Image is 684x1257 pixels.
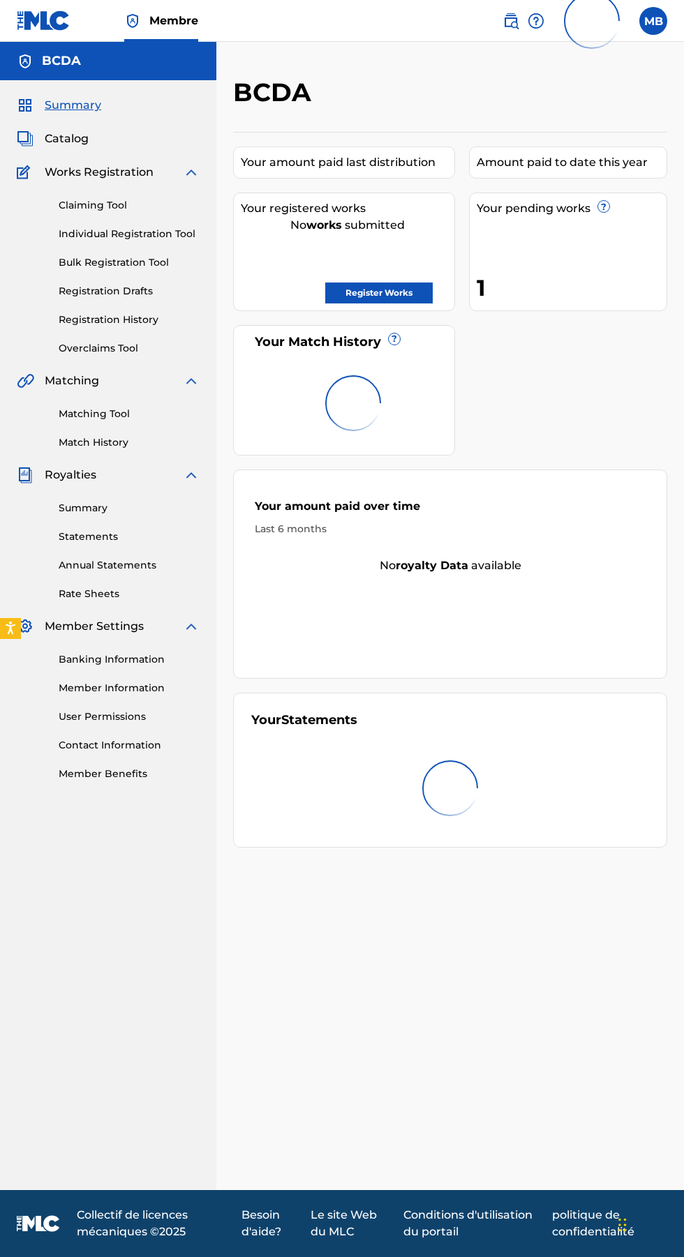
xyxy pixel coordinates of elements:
[59,587,200,601] a: Rate Sheets
[311,1208,377,1238] font: Le site Web du MLC
[528,7,544,35] div: Aide
[639,7,667,35] div: Menu utilisateur
[159,1225,186,1238] font: 2025
[59,558,200,573] a: Annual Statements
[234,557,667,574] div: No available
[241,1208,281,1238] font: Besoin d'aide?
[42,53,81,69] h5: BCDA
[503,7,519,35] a: Recherche publique
[552,1207,667,1240] a: politique de confidentialité
[59,313,200,327] a: Registration History
[552,1208,634,1238] font: politique de confidentialité
[17,618,34,635] img: Member Settings
[403,1208,533,1238] font: Conditions d'utilisation du portail
[422,760,478,816] img: preloader
[45,97,101,114] span: Summary
[45,467,96,483] span: Royalties
[251,711,357,730] div: Your Statements
[59,198,200,213] a: Claiming Tool
[17,164,35,181] img: Works Registration
[17,97,101,114] a: SummarySummary
[45,618,144,635] span: Member Settings
[59,255,200,270] a: Bulk Registration Tool
[528,13,544,29] img: aide
[183,164,200,181] img: expand
[59,501,200,515] a: Summary
[59,284,200,299] a: Registration Drafts
[311,1207,395,1240] a: Le site Web du MLC
[183,372,200,389] img: expand
[59,529,200,544] a: Statements
[59,738,200,753] a: Contact Information
[614,1190,684,1257] div: Widget de chat
[325,283,433,303] a: Register Works
[477,272,667,303] div: 1
[59,652,200,667] a: Banking Information
[45,164,154,181] span: Works Registration
[241,154,454,171] div: Your amount paid last distribution
[233,77,318,108] h2: BCDA
[59,681,200,695] a: Member Information
[306,218,342,232] strong: works
[124,13,141,29] img: Détenteur des droits supérieurs
[17,97,34,114] img: Summary
[17,10,70,31] img: Logo du MLC
[255,522,646,536] div: Last 6 months
[59,407,200,421] a: Matching Tool
[183,467,200,483] img: expand
[241,200,454,217] div: Your registered works
[403,1207,544,1240] a: Conditions d'utilisation du portail
[59,709,200,724] a: User Permissions
[503,13,519,29] img: recherche
[17,1215,60,1232] img: logo
[149,14,198,27] font: Membre
[598,201,609,212] span: ?
[17,372,34,389] img: Matching
[59,341,200,356] a: Overclaims Tool
[17,130,34,147] img: Catalog
[45,130,89,147] span: Catalog
[77,1208,188,1238] font: Collectif de licences mécaniques ©
[251,333,437,352] div: Your Match History
[45,372,99,389] span: Matching
[325,375,381,431] img: preloader
[618,1204,627,1246] div: Glisser
[477,154,667,171] div: Amount paid to date this year
[389,333,400,345] span: ?
[59,767,200,781] a: Member Benefits
[59,435,200,450] a: Match History
[17,467,34,483] img: Royalties
[17,53,34,70] img: Accounts
[614,1190,684,1257] iframe: Widget de discussion
[255,498,646,522] div: Your amount paid over time
[17,130,89,147] a: CatalogCatalog
[477,200,667,217] div: Your pending works
[241,1207,302,1240] a: Besoin d'aide?
[396,559,468,572] strong: royalty data
[59,227,200,241] a: Individual Registration Tool
[183,618,200,635] img: expand
[241,217,454,234] div: No submitted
